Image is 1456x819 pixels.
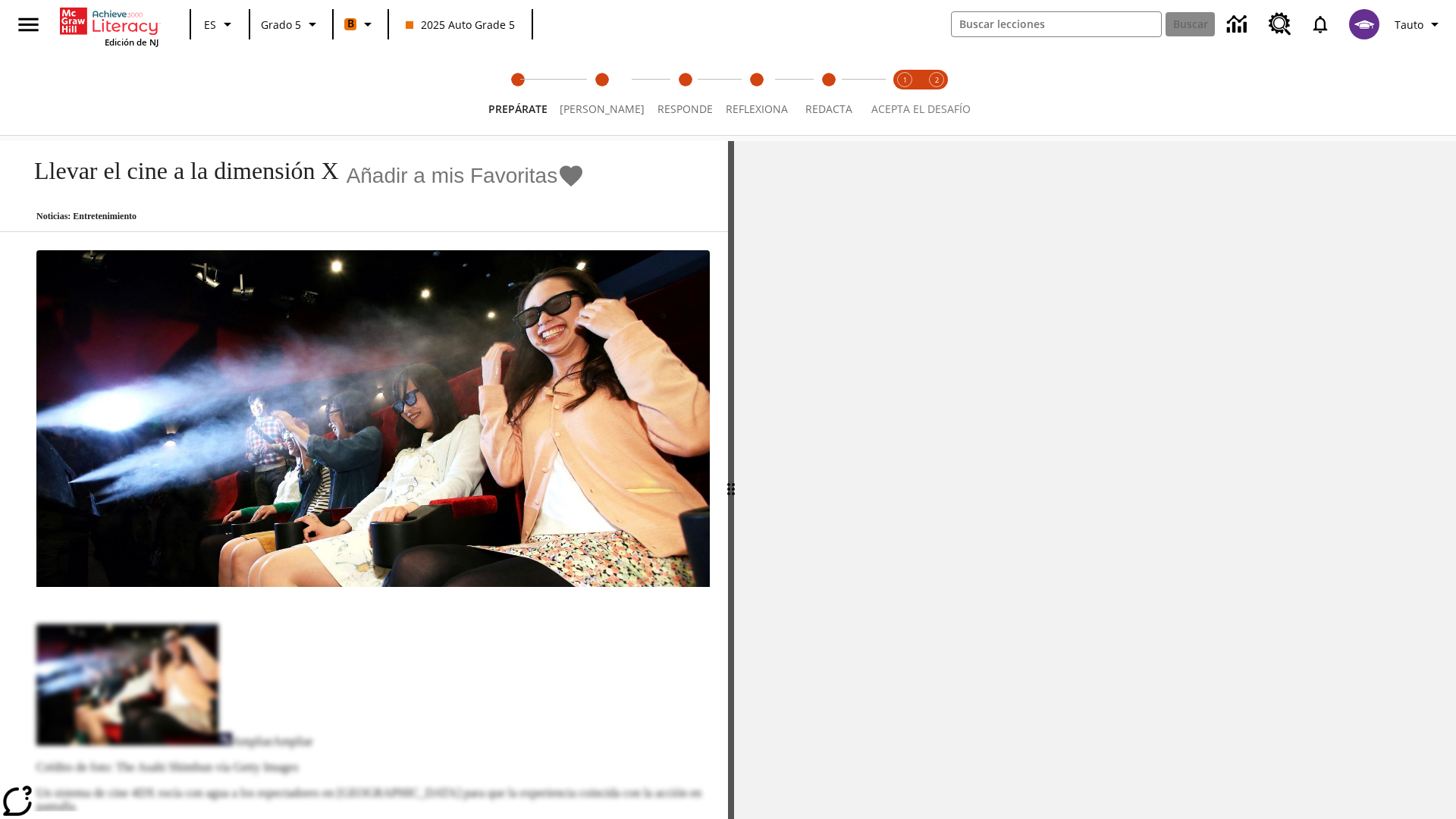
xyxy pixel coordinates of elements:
[347,14,354,33] span: B
[488,102,548,116] span: Prepárate
[255,11,328,38] button: Grado: Grado 5, Elige un grado
[1301,5,1340,44] a: Notificaciones
[788,52,869,135] button: Redacta step 5 of 5
[903,75,907,85] text: 1
[347,162,585,189] button: Añadir a mis Favoritas - Llevar el cine a la dimensión X
[1218,4,1260,45] a: Centro de información
[1389,11,1450,38] button: Perfil/Configuración
[36,250,710,587] img: El panel situado frente a los asientos rocía con agua nebulizada al feliz público en un cine equi...
[915,52,959,135] button: Acepta el desafío contesta step 2 of 2
[204,17,216,33] span: ES
[338,11,383,38] button: Boost El color de la clase es anaranjado. Cambiar el color de la clase.
[883,52,927,135] button: Acepta el desafío lee step 1 of 2
[18,211,585,222] p: Noticias: Entretenimiento
[657,102,713,116] span: Responde
[1395,17,1423,33] span: Tauto
[560,102,645,116] span: [PERSON_NAME]
[18,157,339,185] h1: Llevar el cine a la dimensión X
[728,141,734,819] div: Pulsa la tecla de intro o la barra espaciadora y luego presiona las flechas de derecha e izquierd...
[105,36,158,48] span: Edición de NJ
[196,11,244,38] button: Lenguaje: ES, Selecciona un idioma
[406,17,515,33] span: 2025 Auto Grade 5
[952,12,1161,36] input: Buscar campo
[476,52,560,135] button: Prepárate step 1 of 5
[1349,9,1379,39] img: avatar image
[935,75,939,85] text: 2
[734,141,1456,819] div: activity
[726,102,788,116] span: Reflexiona
[1340,5,1389,44] button: Escoja un nuevo avatar
[347,164,558,188] span: Añadir a mis Favoritas
[261,17,301,33] span: Grado 5
[805,102,852,116] span: Redacta
[1260,4,1301,45] a: Centro de recursos, Se abrirá en una pestaña nueva.
[645,52,726,135] button: Responde step 3 of 5
[6,2,51,47] button: Abrir el menú lateral
[548,52,657,135] button: Lee step 2 of 5
[714,52,800,135] button: Reflexiona step 4 of 5
[60,5,158,48] div: Portada
[871,102,971,116] span: ACEPTA EL DESAFÍO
